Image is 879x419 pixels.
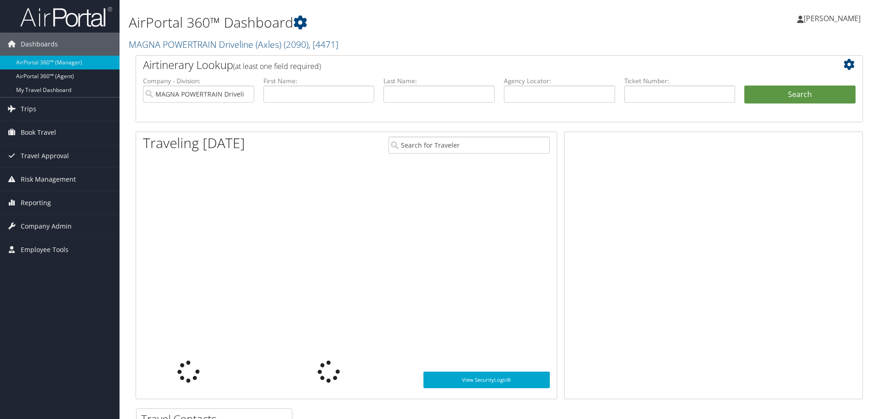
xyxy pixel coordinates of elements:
span: Company Admin [21,215,72,238]
label: Agency Locator: [504,76,615,86]
span: Employee Tools [21,238,68,261]
span: Trips [21,98,36,121]
span: Travel Approval [21,144,69,167]
a: MAGNA POWERTRAIN Driveline (Axles) [129,38,338,51]
h1: Traveling [DATE] [143,133,245,153]
label: First Name: [263,76,375,86]
span: Risk Management [21,168,76,191]
span: [PERSON_NAME] [804,13,861,23]
span: Dashboards [21,33,58,56]
span: Reporting [21,191,51,214]
span: ( 2090 ) [284,38,308,51]
input: Search for Traveler [388,137,550,154]
a: View SecurityLogic® [423,372,550,388]
label: Last Name: [383,76,495,86]
button: Search [744,86,856,104]
span: (at least one field required) [233,61,321,71]
a: [PERSON_NAME] [797,5,870,32]
img: airportal-logo.png [20,6,112,28]
label: Company - Division: [143,76,254,86]
span: Book Travel [21,121,56,144]
h1: AirPortal 360™ Dashboard [129,13,623,32]
label: Ticket Number: [624,76,736,86]
h2: Airtinerary Lookup [143,57,795,73]
span: , [ 4471 ] [308,38,338,51]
